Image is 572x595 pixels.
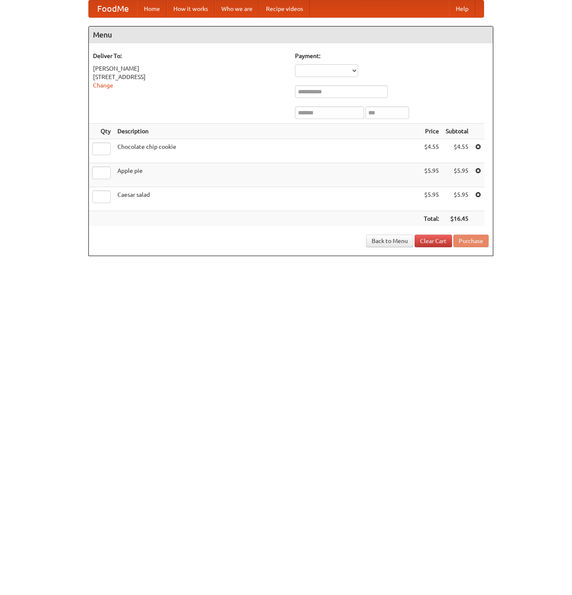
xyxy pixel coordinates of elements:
[415,235,452,247] a: Clear Cart
[215,0,259,17] a: Who we are
[453,235,489,247] button: Purchase
[93,64,287,73] div: [PERSON_NAME]
[420,211,442,227] th: Total:
[114,163,420,187] td: Apple pie
[442,187,472,211] td: $5.95
[420,163,442,187] td: $5.95
[442,139,472,163] td: $4.55
[295,52,489,60] h5: Payment:
[420,139,442,163] td: $4.55
[114,187,420,211] td: Caesar salad
[114,124,420,139] th: Description
[93,82,113,89] a: Change
[366,235,413,247] a: Back to Menu
[89,26,493,43] h4: Menu
[259,0,310,17] a: Recipe videos
[442,211,472,227] th: $16.45
[442,124,472,139] th: Subtotal
[420,124,442,139] th: Price
[93,73,287,81] div: [STREET_ADDRESS]
[420,187,442,211] td: $5.95
[93,52,287,60] h5: Deliver To:
[89,0,137,17] a: FoodMe
[442,163,472,187] td: $5.95
[167,0,215,17] a: How it works
[137,0,167,17] a: Home
[449,0,475,17] a: Help
[89,124,114,139] th: Qty
[114,139,420,163] td: Chocolate chip cookie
